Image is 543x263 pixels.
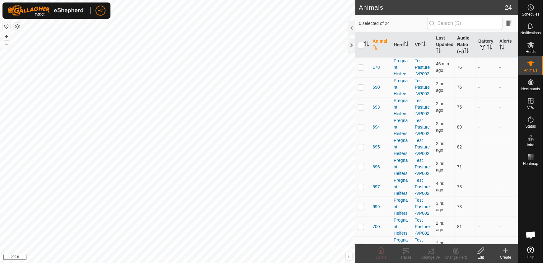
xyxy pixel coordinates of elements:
button: i [346,253,353,260]
td: - [497,77,518,97]
span: 76 [457,65,462,70]
span: Sep 25, 2025, 9:36 AM [436,101,444,113]
span: 694 [373,124,380,130]
div: Create [493,255,518,260]
button: + [3,33,10,40]
button: – [3,41,10,48]
td: - [476,77,497,97]
div: Pregnant Heifers [394,58,410,77]
a: Test Pasture-VP002 [415,158,430,176]
span: 178 [373,64,380,71]
span: Sep 25, 2025, 10:06 AM [436,81,444,93]
span: Schedules [522,12,539,16]
span: Neckbands [521,87,540,91]
span: Sep 25, 2025, 8:36 AM [436,201,444,212]
a: Privacy Policy [153,255,176,261]
td: - [497,97,518,117]
a: Help [518,244,543,261]
span: VPs [527,106,534,110]
a: Test Pasture-VP002 [415,78,430,96]
p-sorticon: Activate to sort [404,42,409,47]
span: Herds [526,50,536,54]
a: Test Pasture-VP002 [415,218,430,236]
div: Pregnant Heifers [394,137,410,157]
p-sorticon: Activate to sort [373,45,378,50]
span: Sep 25, 2025, 7:36 AM [436,181,444,192]
span: 76 [457,85,462,90]
th: Herd [391,32,412,58]
th: Audio Ratio (%) [455,32,476,58]
p-sorticon: Activate to sort [436,49,441,54]
td: - [497,137,518,157]
span: 705 [373,243,380,250]
a: Test Pasture-VP002 [415,58,430,76]
div: Pregnant Heifers [394,217,410,237]
img: Gallagher Logo [7,5,85,16]
p-sorticon: Activate to sort [487,45,492,50]
span: 81 [457,224,462,229]
input: Search (S) [427,17,503,30]
span: Sep 25, 2025, 9:06 AM [436,241,444,252]
span: 699 [373,204,380,210]
td: - [497,157,518,177]
td: - [476,197,497,217]
td: - [476,57,497,77]
div: Change VP [419,255,443,260]
span: 0 selected of 24 [359,20,427,27]
a: Test Pasture-VP002 [415,118,430,136]
span: 695 [373,144,380,150]
a: Test Pasture-VP002 [415,138,430,156]
td: - [476,97,497,117]
span: 73 [457,204,462,209]
span: 80 [457,124,462,129]
td: - [476,237,497,256]
span: Sep 25, 2025, 11:36 AM [436,61,450,73]
span: 693 [373,104,380,110]
th: Battery [476,32,497,58]
td: - [497,197,518,217]
a: Contact Us [184,255,202,261]
span: Help [527,255,535,259]
span: Sep 25, 2025, 9:36 AM [436,141,444,153]
td: - [476,137,497,157]
a: Test Pasture-VP002 [415,237,430,256]
a: Test Pasture-VP002 [415,198,430,216]
td: - [476,217,497,237]
div: Pregnant Heifers [394,157,410,177]
span: HZ [98,7,104,14]
p-sorticon: Activate to sort [499,45,504,50]
p-sorticon: Activate to sort [364,42,369,47]
span: 71 [457,164,462,169]
button: Map Layers [14,23,21,30]
button: Reset Map [3,22,10,30]
span: i [348,254,349,259]
span: 690 [373,84,380,91]
td: - [476,117,497,137]
p-sorticon: Activate to sort [421,42,426,47]
div: Change Herd [443,255,468,260]
a: Test Pasture-VP002 [415,178,430,196]
th: Animal [370,32,391,58]
span: Notifications [521,31,541,35]
div: Pregnant Heifers [394,117,410,137]
span: 700 [373,223,380,230]
td: - [497,117,518,137]
h2: Animals [359,4,505,11]
div: Pregnant Heifers [394,197,410,217]
span: Animals [524,68,537,72]
span: 697 [373,184,380,190]
td: - [476,157,497,177]
div: Edit [468,255,493,260]
div: Pregnant Heifers [394,237,410,256]
a: Test Pasture-VP002 [415,98,430,116]
div: Pregnant Heifers [394,77,410,97]
span: Delete [376,255,387,260]
td: - [497,177,518,197]
td: - [497,237,518,256]
span: Sep 25, 2025, 9:36 AM [436,161,444,172]
div: Pregnant Heifers [394,177,410,197]
span: Status [525,124,536,128]
span: Sep 25, 2025, 10:06 AM [436,221,444,232]
th: Last Updated [433,32,455,58]
span: Sep 25, 2025, 9:36 AM [436,121,444,133]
